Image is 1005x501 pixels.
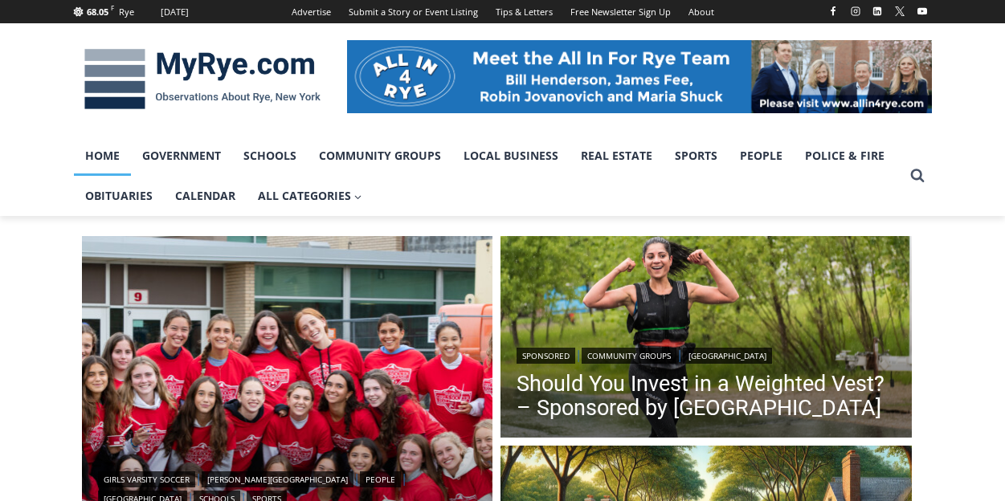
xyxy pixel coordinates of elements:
[119,5,134,19] div: Rye
[846,2,865,21] a: Instagram
[164,176,247,216] a: Calendar
[903,161,932,190] button: View Search Form
[913,2,932,21] a: YouTube
[111,3,114,12] span: F
[500,236,912,442] img: (PHOTO: Runner with a weighted vest. Contributed.)
[517,348,575,364] a: Sponsored
[360,471,401,487] a: People
[517,372,896,420] a: Should You Invest in a Weighted Vest? – Sponsored by [GEOGRAPHIC_DATA]
[131,136,232,176] a: Government
[74,136,903,217] nav: Primary Navigation
[868,2,887,21] a: Linkedin
[500,236,912,442] a: Read More Should You Invest in a Weighted Vest? – Sponsored by White Plains Hospital
[74,136,131,176] a: Home
[517,344,896,364] div: | |
[247,176,374,216] a: All Categories
[74,176,164,216] a: Obituaries
[664,136,729,176] a: Sports
[570,136,664,176] a: Real Estate
[823,2,843,21] a: Facebook
[347,40,932,112] img: All in for Rye
[232,136,308,176] a: Schools
[161,5,189,19] div: [DATE]
[87,6,108,18] span: 68.05
[308,136,452,176] a: Community Groups
[582,348,676,364] a: Community Groups
[683,348,772,364] a: [GEOGRAPHIC_DATA]
[202,471,353,487] a: [PERSON_NAME][GEOGRAPHIC_DATA]
[794,136,896,176] a: Police & Fire
[74,38,331,121] img: MyRye.com
[452,136,570,176] a: Local Business
[729,136,794,176] a: People
[98,471,195,487] a: Girls Varsity Soccer
[890,2,909,21] a: X
[258,187,362,205] span: All Categories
